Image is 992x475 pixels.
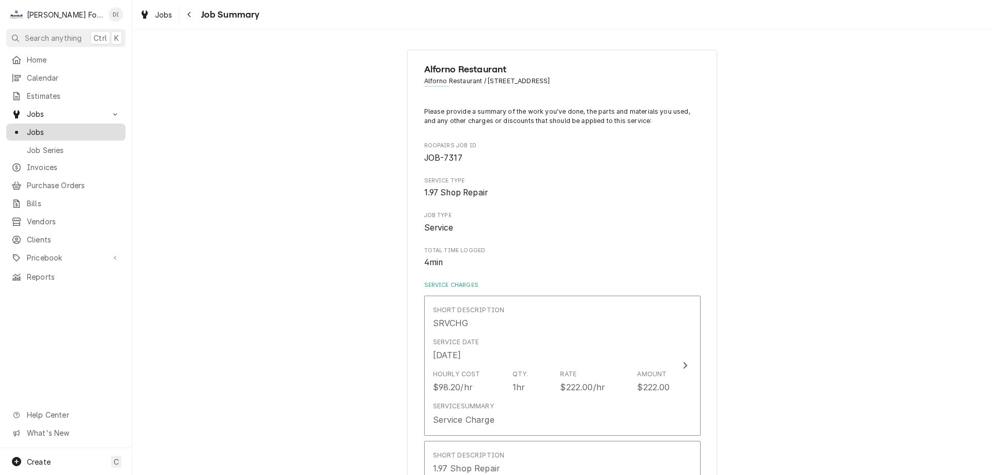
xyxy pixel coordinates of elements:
span: Jobs [27,109,105,119]
span: Jobs [155,9,173,20]
span: Roopairs Job ID [424,142,701,150]
div: M [9,7,24,22]
div: Job Type [424,211,701,234]
div: Derek Testa (81)'s Avatar [109,7,123,22]
div: D( [109,7,123,22]
a: Purchase Orders [6,177,126,194]
span: Estimates [27,90,120,101]
span: Calendar [27,72,120,83]
span: JOB-7317 [424,153,462,163]
span: Total Time Logged [424,256,701,269]
div: Service Charge [433,413,494,426]
div: Total Time Logged [424,247,701,269]
div: Short Description [433,451,505,460]
span: Create [27,457,51,466]
span: Help Center [27,409,119,420]
a: Vendors [6,213,126,230]
span: Job Series [27,145,120,156]
span: Search anything [25,33,82,43]
div: Hourly Cost [433,370,481,379]
span: What's New [27,427,119,438]
button: Search anythingCtrlK [6,29,126,47]
a: Bills [6,195,126,212]
a: Estimates [6,87,126,104]
span: Home [27,54,120,65]
a: Go to Jobs [6,105,126,122]
span: 1.97 Shop Repair [424,188,488,197]
span: Bills [27,198,120,209]
span: Job Type [424,211,701,220]
label: Service Charges [424,281,701,289]
div: SRVCHG [433,317,469,329]
button: Update Line Item [424,296,701,436]
span: C [114,456,119,467]
div: Service Date [433,338,479,347]
a: Go to Help Center [6,406,126,423]
div: Amount [637,370,667,379]
div: Marshall Food Equipment Service's Avatar [9,7,24,22]
a: Clients [6,231,126,248]
div: $98.20/hr [433,381,473,393]
button: Navigate back [181,6,198,23]
span: Ctrl [94,33,107,43]
a: Calendar [6,69,126,86]
a: Home [6,51,126,68]
div: Short Description [433,305,505,315]
span: Vendors [27,216,120,227]
a: Go to Pricebook [6,249,126,266]
div: [PERSON_NAME] Food Equipment Service [27,9,103,20]
span: Name [424,63,701,76]
span: Clients [27,234,120,245]
div: Service Summary [433,402,494,411]
span: Job Type [424,222,701,234]
span: Service Type [424,177,701,185]
div: Roopairs Job ID [424,142,701,164]
div: Rate [560,370,577,379]
span: Job Summary [198,8,260,22]
div: $222.00/hr [560,381,605,393]
a: Go to What's New [6,424,126,441]
p: Please provide a summary of the work you've done, the parts and materials you used, and any other... [424,107,701,126]
span: Pricebook [27,252,105,263]
div: 1.97 Shop Repair [433,462,501,474]
a: Jobs [135,6,177,23]
span: Jobs [27,127,120,137]
a: Reports [6,268,126,285]
a: Jobs [6,124,126,141]
div: $222.00 [637,381,670,393]
span: Reports [27,271,120,282]
span: Invoices [27,162,120,173]
div: Service Type [424,177,701,199]
span: Roopairs Job ID [424,152,701,164]
span: Service Type [424,187,701,199]
div: Client Information [424,63,701,94]
a: Job Series [6,142,126,159]
span: Total Time Logged [424,247,701,255]
div: [DATE] [433,349,461,361]
div: Qty. [513,370,529,379]
span: Service [424,223,454,233]
span: Purchase Orders [27,180,120,191]
span: Address [424,76,701,86]
span: K [114,33,119,43]
span: 4min [424,257,443,267]
div: 1hr [513,381,525,393]
a: Invoices [6,159,126,176]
